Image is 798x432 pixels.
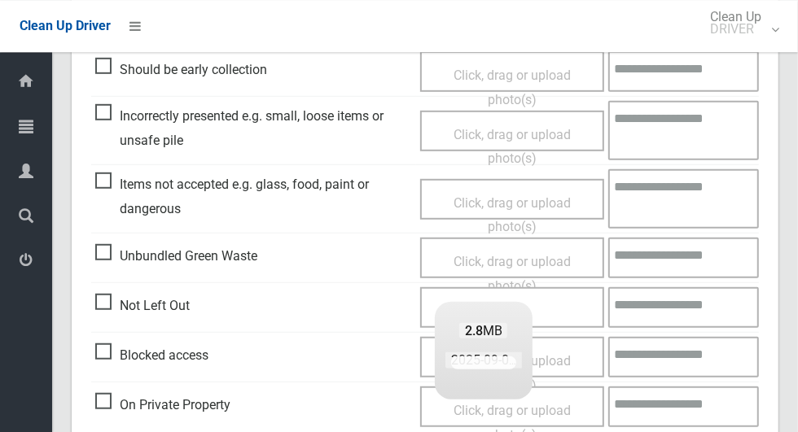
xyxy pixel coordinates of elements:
span: Clean Up [702,11,778,35]
span: Unbundled Green Waste [95,244,257,268]
a: Clean Up Driver [20,14,111,38]
span: Should be early collection [95,58,267,82]
span: Items not accepted e.g. glass, food, paint or dangerous [95,172,412,220]
strong: 2.8 [465,323,483,338]
span: 2025-09-0405.53.448214147815575681879.jpg [445,351,734,369]
span: On Private Property [95,393,230,417]
span: Click, drag or upload photo(s) [454,127,571,167]
span: Click, drag or upload photo(s) [454,68,571,107]
span: Not Left Out [95,294,190,318]
span: Click, drag or upload photo(s) [454,195,571,235]
span: Blocked access [95,343,208,368]
span: Incorrectly presented e.g. small, loose items or unsafe pile [95,104,412,152]
span: Clean Up Driver [20,18,111,33]
span: Click, drag or upload photo(s) [454,254,571,294]
small: DRIVER [710,23,761,35]
span: MB [459,323,507,338]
